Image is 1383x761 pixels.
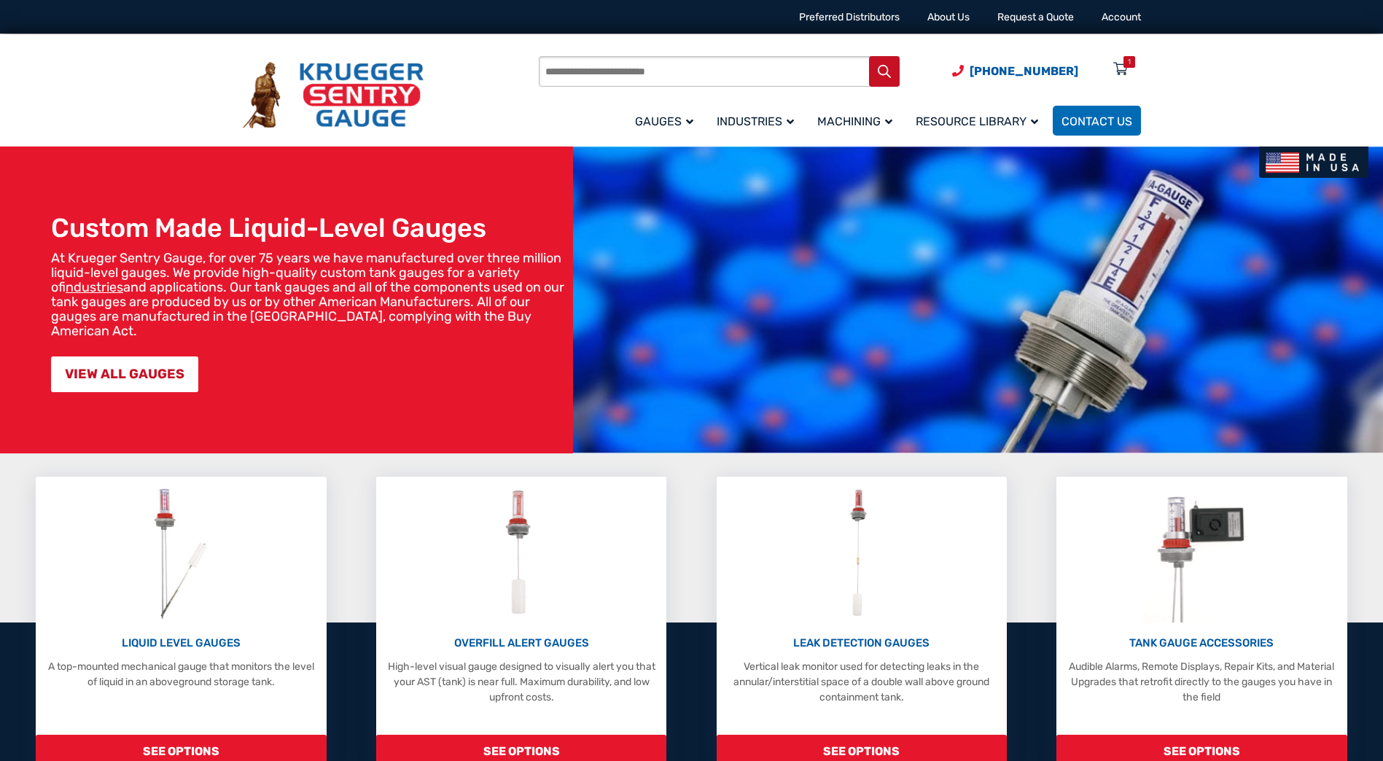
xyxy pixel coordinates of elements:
a: Machining [809,104,907,138]
span: Contact Us [1061,114,1132,128]
p: High-level visual gauge designed to visually alert you that your AST (tank) is near full. Maximum... [383,659,659,705]
a: Contact Us [1053,106,1141,136]
div: 1 [1128,56,1131,68]
a: Preferred Distributors [799,11,900,23]
h1: Custom Made Liquid-Level Gauges [51,212,566,243]
a: Gauges [626,104,708,138]
p: LIQUID LEVEL GAUGES [43,635,319,652]
span: Resource Library [916,114,1038,128]
a: Phone Number (920) 434-8860 [952,62,1078,80]
img: Made In USA [1259,147,1368,178]
a: Industries [708,104,809,138]
a: Request a Quote [997,11,1074,23]
a: industries [66,279,123,295]
p: Audible Alarms, Remote Displays, Repair Kits, and Material Upgrades that retrofit directly to the... [1064,659,1339,705]
a: Resource Library [907,104,1053,138]
img: Krueger Sentry Gauge [243,62,424,129]
p: LEAK DETECTION GAUGES [724,635,1000,652]
p: A top-mounted mechanical gauge that monitors the level of liquid in an aboveground storage tank. [43,659,319,690]
p: Vertical leak monitor used for detecting leaks in the annular/interstitial space of a double wall... [724,659,1000,705]
a: About Us [927,11,970,23]
p: TANK GAUGE ACCESSORIES [1064,635,1339,652]
span: Machining [817,114,892,128]
img: Overfill Alert Gauges [489,484,554,623]
a: VIEW ALL GAUGES [51,356,198,392]
a: Account [1102,11,1141,23]
p: At Krueger Sentry Gauge, for over 75 years we have manufactured over three million liquid-level g... [51,251,566,338]
img: Leak Detection Gauges [833,484,890,623]
span: Gauges [635,114,693,128]
img: Liquid Level Gauges [142,484,219,623]
span: Industries [717,114,794,128]
p: OVERFILL ALERT GAUGES [383,635,659,652]
img: Tank Gauge Accessories [1143,484,1261,623]
span: [PHONE_NUMBER] [970,64,1078,78]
